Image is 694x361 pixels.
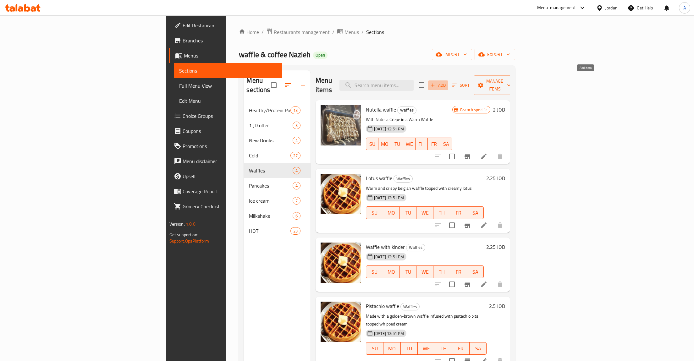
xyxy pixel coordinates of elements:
span: FR [430,139,438,149]
button: delete [493,218,508,233]
span: Select all sections [267,79,280,92]
span: SU [369,208,380,217]
span: Nutella waffle [366,105,396,114]
button: SA [440,138,452,150]
span: [DATE] 12:51 PM [372,331,406,336]
button: SA [467,265,484,278]
button: WE [416,206,433,219]
span: Edit Restaurant [183,22,277,29]
button: TU [400,206,416,219]
span: WE [420,344,432,353]
button: MO [383,206,400,219]
h6: 2.25 JOD [486,243,505,251]
button: TU [400,265,416,278]
button: FR [450,206,467,219]
span: 27 [291,153,300,159]
button: Add section [295,78,311,93]
div: Waffles [400,303,420,310]
div: Waffles4 [244,163,311,178]
div: Waffles [394,175,413,183]
div: Waffles [249,167,293,174]
a: Branches [169,33,282,48]
a: Support.OpsPlatform [169,237,209,245]
span: SU [369,267,380,276]
h6: 2 JOD [493,105,505,114]
span: A [683,4,686,11]
span: SU [369,344,381,353]
span: Coverage Report [183,188,277,195]
button: MO [383,265,400,278]
span: Promotions [183,142,277,150]
a: Coupons [169,123,282,139]
a: Restaurants management [266,28,330,36]
a: Full Menu View [174,78,282,93]
span: Select to update [445,278,459,291]
span: MO [386,344,398,353]
button: Branch-specific-item [460,277,475,292]
span: Edit Menu [179,97,277,105]
span: FR [453,267,464,276]
button: Manage items [474,75,516,95]
li: / [361,28,364,36]
button: MO [383,342,401,355]
button: TH [433,265,450,278]
span: Select to update [445,219,459,232]
span: Sort items [448,80,474,90]
span: MO [386,208,397,217]
img: Lotus waffle [321,174,361,214]
span: TU [402,208,414,217]
span: HOT [249,227,290,235]
img: Pistachio waffle [321,302,361,342]
span: Add [430,82,447,89]
div: Milkshake [249,212,293,220]
div: Open [313,52,328,59]
span: Pancakes [249,182,293,189]
button: FR [450,265,467,278]
span: Ice cream [249,197,293,205]
a: Promotions [169,139,282,154]
p: Made with a golden-brown waffle infused with pistachio bits, topped whipped cream [366,312,487,328]
span: 1 JD offer [249,122,293,129]
span: [DATE] 12:51 PM [372,195,406,201]
span: TH [418,139,425,149]
span: Sort [452,82,470,89]
span: 1.0.0 [186,220,196,228]
a: Edit menu item [480,222,487,229]
div: New Drinks4 [244,133,311,148]
span: FR [455,344,467,353]
a: Sections [174,63,282,78]
span: Healthy/Protein Pudding [249,107,290,114]
button: delete [493,277,508,292]
div: items [293,212,300,220]
span: TU [402,267,414,276]
button: WE [418,342,435,355]
span: Waffles [406,244,425,251]
div: Jordan [605,4,618,11]
span: Menu disclaimer [183,157,277,165]
button: SA [467,206,484,219]
div: items [290,152,300,159]
span: Restaurants management [274,28,330,36]
span: Manage items [479,77,511,93]
button: SU [366,265,383,278]
span: New Drinks [249,137,293,144]
span: Menus [184,52,277,59]
h6: 2.5 JOD [489,302,505,310]
span: SA [470,208,481,217]
span: Lotus waffle [366,173,392,183]
span: [DATE] 12:51 PM [372,254,406,260]
nav: Menu sections [244,100,311,241]
h2: Menu items [316,76,332,95]
span: SA [443,139,450,149]
a: Edit Restaurant [169,18,282,33]
span: 7 [293,198,300,204]
span: Open [313,52,328,58]
img: Waffle with kinder [321,243,361,283]
span: Sort sections [280,78,295,93]
span: SA [470,267,481,276]
input: search [339,80,414,91]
